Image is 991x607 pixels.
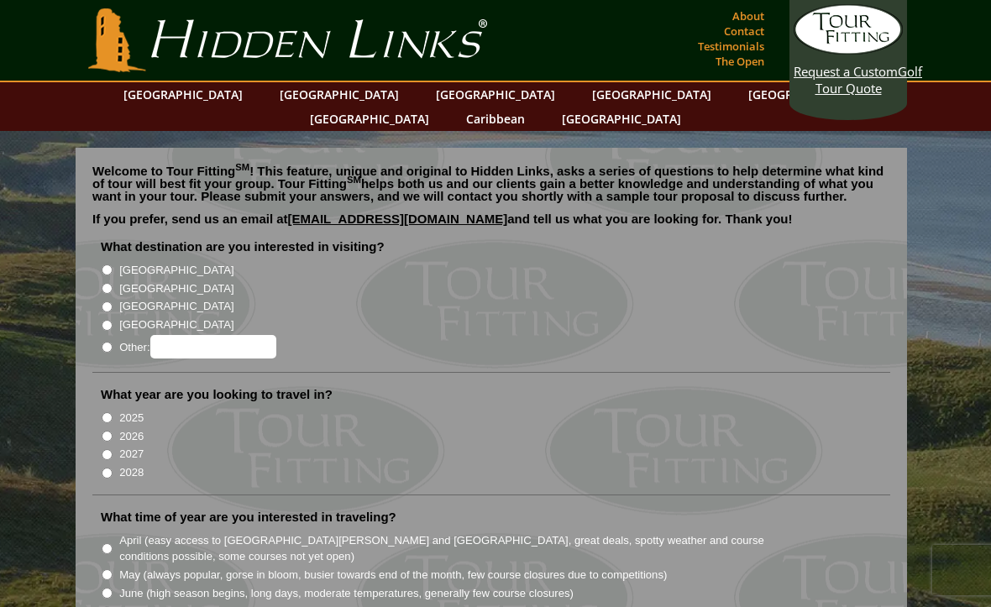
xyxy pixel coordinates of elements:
label: June (high season begins, long days, moderate temperatures, generally few course closures) [119,585,574,602]
label: 2026 [119,428,144,445]
a: [GEOGRAPHIC_DATA] [427,82,564,107]
a: Request a CustomGolf Tour Quote [794,4,903,97]
a: [GEOGRAPHIC_DATA] [740,82,876,107]
label: May (always popular, gorse in bloom, busier towards end of the month, few course closures due to ... [119,567,667,583]
a: [GEOGRAPHIC_DATA] [301,107,438,131]
a: [GEOGRAPHIC_DATA] [115,82,251,107]
a: Caribbean [458,107,533,131]
a: [GEOGRAPHIC_DATA] [553,107,690,131]
p: Welcome to Tour Fitting ! This feature, unique and original to Hidden Links, asks a series of que... [92,165,890,202]
a: Contact [720,19,768,43]
a: [EMAIL_ADDRESS][DOMAIN_NAME] [288,212,508,226]
label: 2025 [119,410,144,426]
sup: SM [235,162,249,172]
p: If you prefer, send us an email at and tell us what you are looking for. Thank you! [92,212,890,238]
label: What destination are you interested in visiting? [101,238,385,255]
label: What time of year are you interested in traveling? [101,509,396,526]
input: Other: [150,335,276,358]
label: [GEOGRAPHIC_DATA] [119,298,233,315]
label: April (easy access to [GEOGRAPHIC_DATA][PERSON_NAME] and [GEOGRAPHIC_DATA], great deals, spotty w... [119,532,794,565]
a: About [728,4,768,28]
sup: SM [347,175,361,185]
label: Other: [119,335,275,358]
label: [GEOGRAPHIC_DATA] [119,317,233,333]
a: Testimonials [694,34,768,58]
label: [GEOGRAPHIC_DATA] [119,262,233,279]
label: [GEOGRAPHIC_DATA] [119,280,233,297]
label: 2028 [119,464,144,481]
label: What year are you looking to travel in? [101,386,333,403]
a: The Open [711,50,768,73]
label: 2027 [119,446,144,463]
a: [GEOGRAPHIC_DATA] [271,82,407,107]
span: Request a Custom [794,63,898,80]
a: [GEOGRAPHIC_DATA] [584,82,720,107]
